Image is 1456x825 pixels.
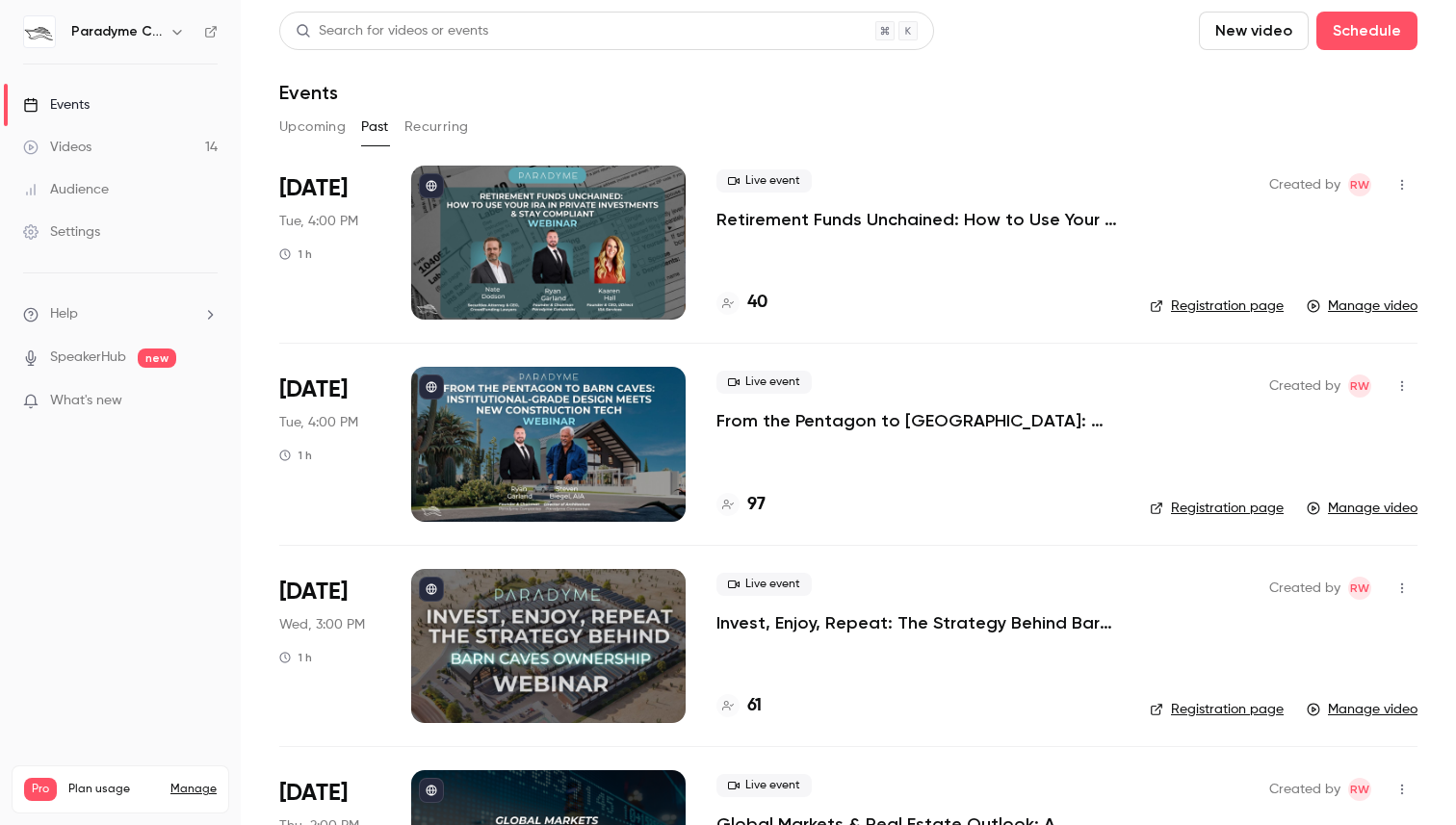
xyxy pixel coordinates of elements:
[23,222,100,242] div: Settings
[716,409,1119,432] a: From the Pentagon to [GEOGRAPHIC_DATA]: Institutional-Grade Design Meets New Construction Tech
[747,290,767,316] h4: 40
[1150,499,1284,518] a: Registration page
[279,246,312,262] div: 1 h
[747,693,762,719] h4: 61
[1150,700,1284,719] a: Registration page
[279,374,348,405] span: [DATE]
[23,180,109,199] div: Audience
[716,611,1119,634] a: Invest, Enjoy, Repeat: The Strategy Behind Barn Caves Ownership
[716,693,762,719] a: 61
[1307,700,1417,719] a: Manage video
[279,112,346,142] button: Upcoming
[279,212,358,231] span: Tue, 4:00 PM
[1269,577,1340,600] span: Created by
[279,569,380,723] div: Jul 23 Wed, 3:00 PM (America/Chicago)
[170,782,217,797] a: Manage
[24,16,55,47] img: Paradyme Companies
[71,22,162,41] h6: Paradyme Companies
[1350,173,1369,196] span: RW
[716,492,766,518] a: 97
[1150,296,1284,316] a: Registration page
[279,166,380,320] div: Sep 30 Tue, 4:00 PM (America/Chicago)
[747,492,766,518] h4: 97
[361,112,389,142] button: Past
[1350,778,1369,801] span: RW
[68,782,159,797] span: Plan usage
[716,573,812,596] span: Live event
[24,778,57,801] span: Pro
[1307,296,1417,316] a: Manage video
[50,391,122,411] span: What's new
[1348,577,1371,600] span: Regan Wollen
[279,448,312,463] div: 1 h
[23,95,90,115] div: Events
[1350,577,1369,600] span: RW
[279,367,380,521] div: Aug 12 Tue, 2:00 PM (America/Los Angeles)
[279,413,358,432] span: Tue, 4:00 PM
[1316,12,1417,50] button: Schedule
[716,169,812,193] span: Live event
[279,173,348,204] span: [DATE]
[1350,374,1369,398] span: RW
[1348,173,1371,196] span: Regan Wollen
[279,778,348,809] span: [DATE]
[1269,374,1340,398] span: Created by
[1269,778,1340,801] span: Created by
[404,112,469,142] button: Recurring
[1348,374,1371,398] span: Regan Wollen
[138,348,176,368] span: new
[1199,12,1309,50] button: New video
[23,138,91,157] div: Videos
[279,81,338,104] h1: Events
[23,304,218,324] li: help-dropdown-opener
[279,650,312,665] div: 1 h
[1348,778,1371,801] span: Regan Wollen
[716,371,812,394] span: Live event
[716,290,767,316] a: 40
[279,615,365,634] span: Wed, 3:00 PM
[50,348,126,368] a: SpeakerHub
[716,774,812,797] span: Live event
[195,393,218,410] iframe: Noticeable Trigger
[279,577,348,607] span: [DATE]
[50,304,78,324] span: Help
[296,21,488,41] div: Search for videos or events
[1269,173,1340,196] span: Created by
[1307,499,1417,518] a: Manage video
[716,208,1119,231] a: Retirement Funds Unchained: How to Use Your IRA in Private Investments & Stay Compliant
